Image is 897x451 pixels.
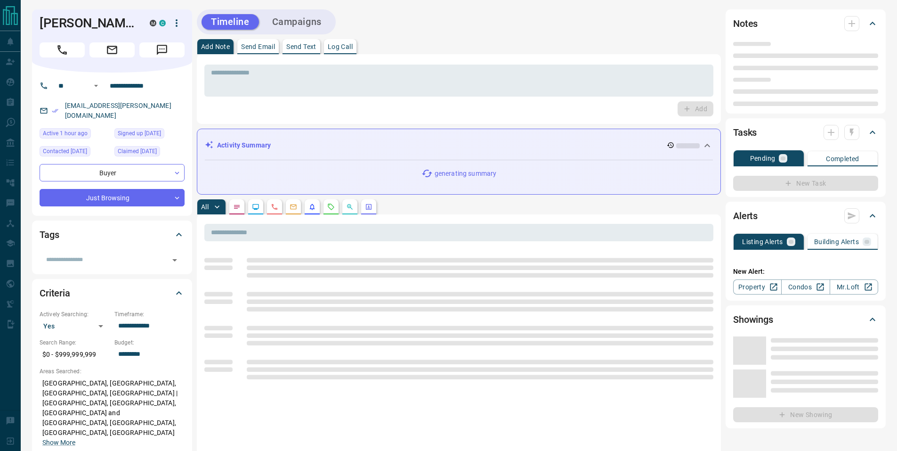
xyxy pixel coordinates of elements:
div: Tags [40,223,185,246]
p: Budget: [114,338,185,347]
div: Activity Summary [205,137,713,154]
h2: Notes [733,16,758,31]
div: Buyer [40,164,185,181]
p: $0 - $999,999,999 [40,347,110,362]
button: Open [168,254,181,267]
svg: Opportunities [346,203,354,211]
svg: Notes [233,203,241,211]
p: Completed [826,156,859,162]
button: Open [90,80,102,91]
div: Tasks [733,121,878,144]
div: mrloft.ca [150,20,156,26]
p: All [201,204,209,210]
svg: Emails [290,203,297,211]
a: [EMAIL_ADDRESS][PERSON_NAME][DOMAIN_NAME] [65,102,171,119]
svg: Calls [271,203,278,211]
div: Yes [40,319,110,334]
svg: Requests [327,203,335,211]
button: Timeline [202,14,259,30]
span: Email [89,42,135,57]
h2: Criteria [40,286,70,301]
p: Actively Searching: [40,310,110,319]
h2: Alerts [733,208,758,223]
a: Condos [781,279,830,295]
span: Claimed [DATE] [118,147,157,156]
p: Activity Summary [217,140,271,150]
p: Areas Searched: [40,367,185,376]
h1: [PERSON_NAME] [40,16,136,31]
p: [GEOGRAPHIC_DATA], [GEOGRAPHIC_DATA], [GEOGRAPHIC_DATA], [GEOGRAPHIC_DATA] | [GEOGRAPHIC_DATA], [... [40,376,185,451]
div: Notes [733,12,878,35]
p: Send Email [241,43,275,50]
div: Just Browsing [40,189,185,206]
div: Sat Aug 19 2023 [114,128,185,141]
p: Timeframe: [114,310,185,319]
button: Campaigns [263,14,331,30]
svg: Email Verified [52,107,58,114]
span: Call [40,42,85,57]
span: Active 1 hour ago [43,129,88,138]
div: condos.ca [159,20,166,26]
h2: Showings [733,312,773,327]
a: Property [733,279,782,295]
button: Show More [42,438,75,448]
div: Criteria [40,282,185,304]
div: Sat Aug 19 2023 [114,146,185,159]
p: Listing Alerts [742,238,783,245]
h2: Tasks [733,125,757,140]
div: Alerts [733,205,878,227]
svg: Listing Alerts [308,203,316,211]
p: Building Alerts [814,238,859,245]
p: generating summary [435,169,496,179]
p: Send Text [286,43,316,50]
p: Pending [750,155,776,162]
p: Log Call [328,43,353,50]
span: Contacted [DATE] [43,147,87,156]
svg: Lead Browsing Activity [252,203,259,211]
span: Signed up [DATE] [118,129,161,138]
a: Mr.Loft [830,279,878,295]
p: New Alert: [733,267,878,277]
h2: Tags [40,227,59,242]
div: Mon Aug 21 2023 [40,146,110,159]
span: Message [139,42,185,57]
svg: Agent Actions [365,203,372,211]
div: Sat Sep 13 2025 [40,128,110,141]
div: Showings [733,308,878,331]
p: Add Note [201,43,230,50]
p: Search Range: [40,338,110,347]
